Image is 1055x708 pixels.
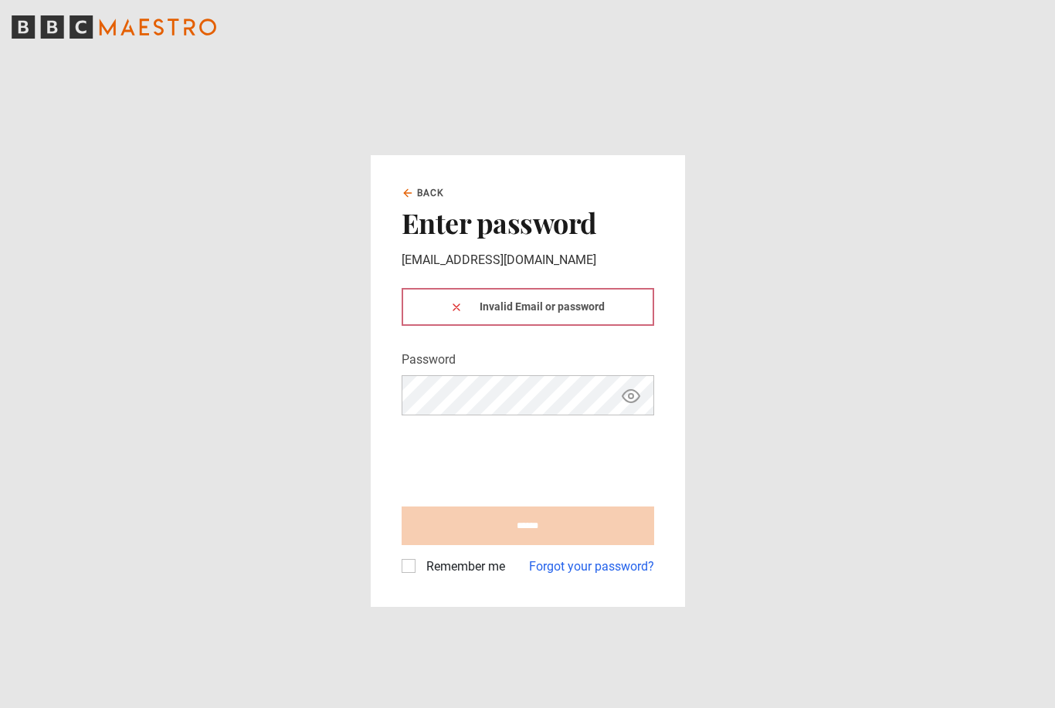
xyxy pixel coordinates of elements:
[402,186,445,200] a: Back
[420,557,505,576] label: Remember me
[402,351,456,369] label: Password
[618,382,644,409] button: Show password
[402,206,654,239] h2: Enter password
[402,251,654,269] p: [EMAIL_ADDRESS][DOMAIN_NAME]
[12,15,216,39] svg: BBC Maestro
[529,557,654,576] a: Forgot your password?
[402,428,636,488] iframe: reCAPTCHA
[417,186,445,200] span: Back
[402,288,654,326] div: Invalid Email or password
